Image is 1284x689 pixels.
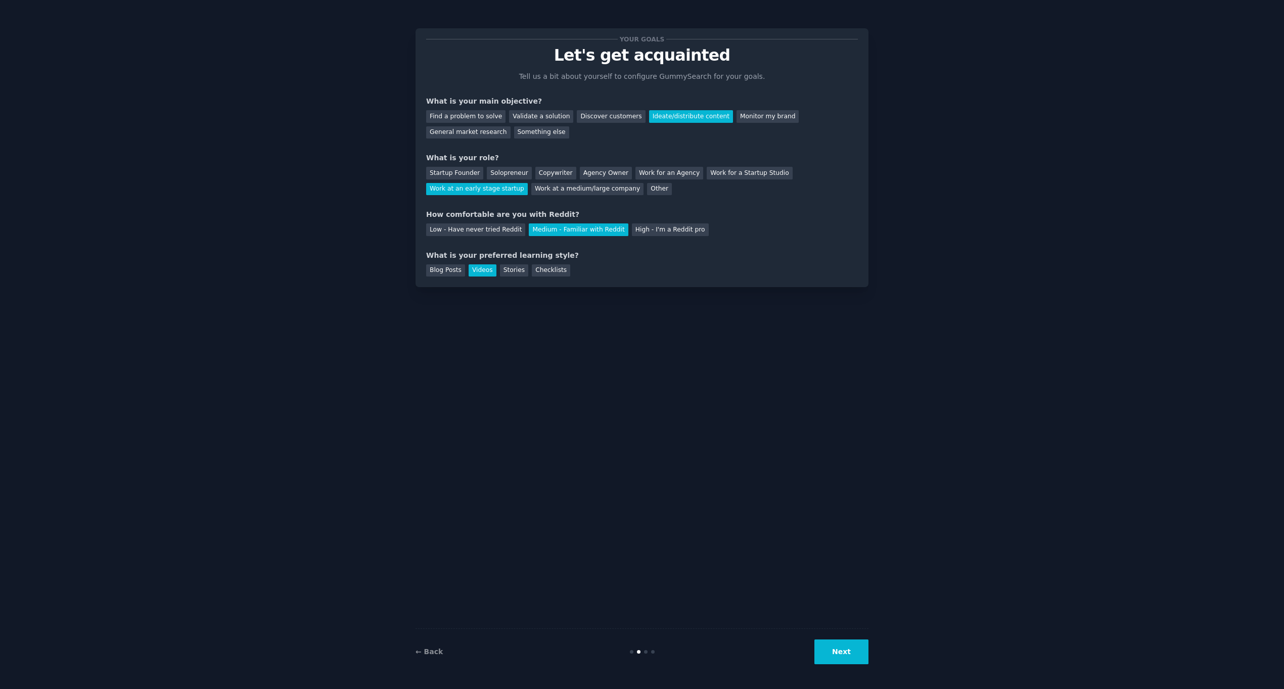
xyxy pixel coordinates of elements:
[647,183,672,196] div: Other
[577,110,645,123] div: Discover customers
[426,183,528,196] div: Work at an early stage startup
[426,96,858,107] div: What is your main objective?
[618,34,666,44] span: Your goals
[529,223,628,236] div: Medium - Familiar with Reddit
[426,209,858,220] div: How comfortable are you with Reddit?
[514,126,569,139] div: Something else
[707,167,792,179] div: Work for a Startup Studio
[509,110,573,123] div: Validate a solution
[426,110,506,123] div: Find a problem to solve
[737,110,799,123] div: Monitor my brand
[580,167,632,179] div: Agency Owner
[500,264,528,277] div: Stories
[426,223,525,236] div: Low - Have never tried Reddit
[426,47,858,64] p: Let's get acquainted
[515,71,769,82] p: Tell us a bit about yourself to configure GummySearch for your goals.
[635,167,703,179] div: Work for an Agency
[416,648,443,656] a: ← Back
[487,167,531,179] div: Solopreneur
[532,264,570,277] div: Checklists
[531,183,644,196] div: Work at a medium/large company
[426,264,465,277] div: Blog Posts
[814,639,868,664] button: Next
[426,126,511,139] div: General market research
[426,250,858,261] div: What is your preferred learning style?
[649,110,733,123] div: Ideate/distribute content
[426,167,483,179] div: Startup Founder
[535,167,576,179] div: Copywriter
[632,223,709,236] div: High - I'm a Reddit pro
[469,264,496,277] div: Videos
[426,153,858,163] div: What is your role?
